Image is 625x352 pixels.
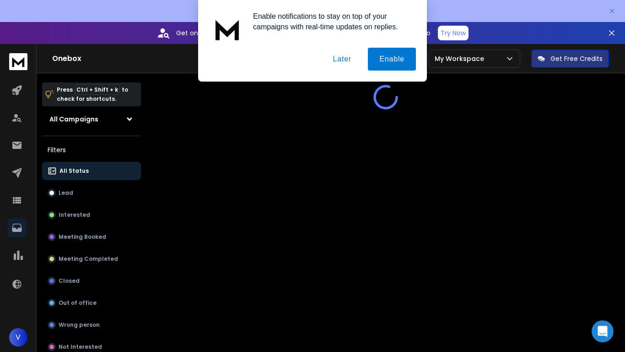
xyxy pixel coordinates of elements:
button: Enable [368,48,416,71]
button: Wrong person [42,316,141,334]
button: V [9,328,27,346]
button: All Status [42,162,141,180]
p: Press to check for shortcuts. [57,85,128,104]
p: Not Interested [59,343,102,351]
button: Out of office [42,294,141,312]
h1: All Campaigns [49,115,98,124]
p: All Status [59,167,89,175]
button: Meeting Completed [42,250,141,268]
button: All Campaigns [42,110,141,128]
button: Interested [42,206,141,224]
button: Meeting Booked [42,228,141,246]
p: Lead [59,189,73,197]
p: Wrong person [59,321,100,329]
h3: Filters [42,143,141,156]
div: Open Intercom Messenger [592,320,614,342]
p: Meeting Completed [59,255,118,263]
p: Interested [59,211,90,219]
img: notification icon [209,11,246,48]
button: Later [321,48,362,71]
span: Ctrl + Shift + k [75,84,119,95]
button: Closed [42,272,141,290]
button: Lead [42,184,141,202]
p: Closed [59,277,80,285]
div: Enable notifications to stay on top of your campaigns with real-time updates on replies. [246,11,416,32]
p: Meeting Booked [59,233,106,241]
p: Out of office [59,299,97,307]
